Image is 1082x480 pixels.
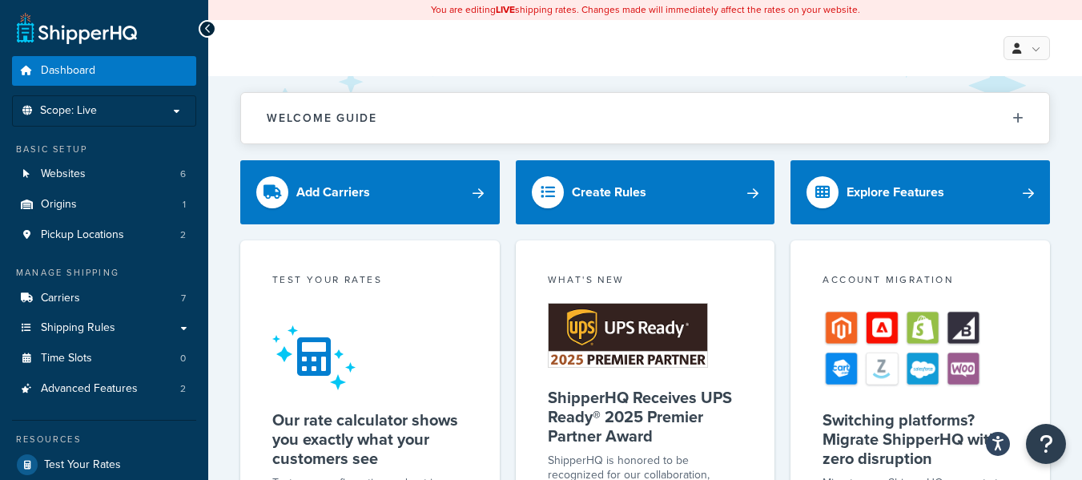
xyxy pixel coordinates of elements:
span: Scope: Live [40,104,97,118]
a: Add Carriers [240,160,500,224]
div: Test your rates [272,272,468,291]
div: Create Rules [572,181,646,204]
a: Advanced Features2 [12,374,196,404]
a: Origins1 [12,190,196,220]
a: Carriers7 [12,284,196,313]
span: 0 [180,352,186,365]
a: Pickup Locations2 [12,220,196,250]
div: Account Migration [823,272,1018,291]
button: Welcome Guide [241,93,1049,143]
span: Origins [41,198,77,212]
li: Time Slots [12,344,196,373]
li: Carriers [12,284,196,313]
a: Shipping Rules [12,313,196,343]
li: Advanced Features [12,374,196,404]
div: Basic Setup [12,143,196,156]
div: What's New [548,272,743,291]
li: Pickup Locations [12,220,196,250]
span: 1 [183,198,186,212]
a: Websites6 [12,159,196,189]
div: Resources [12,433,196,446]
span: 6 [180,167,186,181]
li: Origins [12,190,196,220]
span: Pickup Locations [41,228,124,242]
div: Add Carriers [296,181,370,204]
a: Test Your Rates [12,450,196,479]
span: 2 [180,228,186,242]
h5: Our rate calculator shows you exactly what your customers see [272,410,468,468]
b: LIVE [496,2,515,17]
h2: Welcome Guide [267,112,377,124]
span: Websites [41,167,86,181]
span: Time Slots [41,352,92,365]
h5: ShipperHQ Receives UPS Ready® 2025 Premier Partner Award [548,388,743,446]
h5: Switching platforms? Migrate ShipperHQ with zero disruption [823,410,1018,468]
a: Dashboard [12,56,196,86]
span: 7 [181,292,186,305]
span: Carriers [41,292,80,305]
span: Advanced Features [41,382,138,396]
a: Explore Features [790,160,1050,224]
a: Time Slots0 [12,344,196,373]
span: 2 [180,382,186,396]
button: Open Resource Center [1026,424,1066,464]
span: Test Your Rates [44,458,121,472]
span: Shipping Rules [41,321,115,335]
div: Explore Features [847,181,944,204]
a: Create Rules [516,160,775,224]
li: Websites [12,159,196,189]
span: Dashboard [41,64,95,78]
div: Manage Shipping [12,266,196,280]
